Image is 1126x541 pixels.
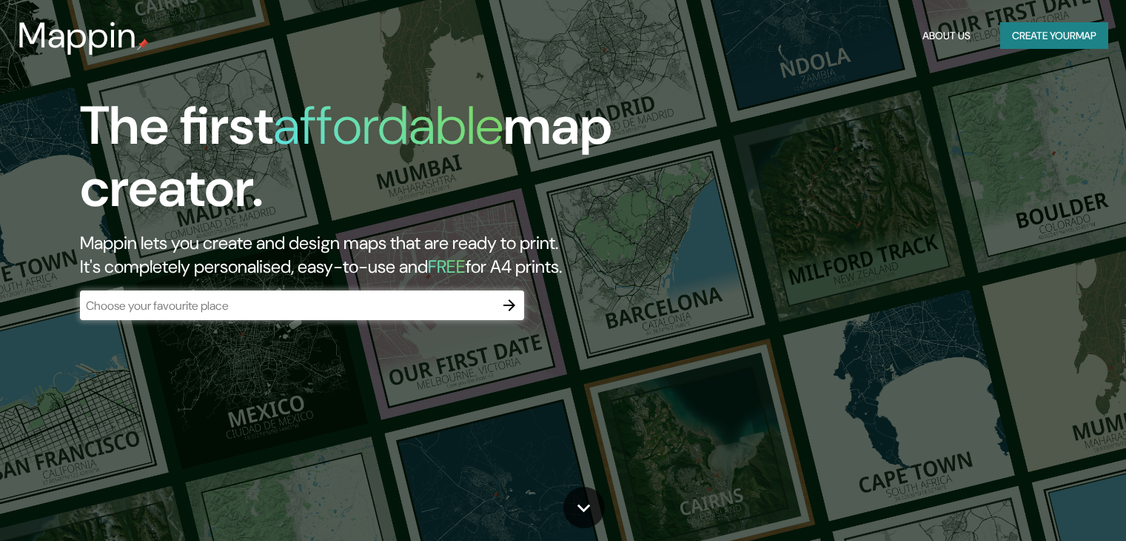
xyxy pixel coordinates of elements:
img: mappin-pin [137,39,149,50]
h2: Mappin lets you create and design maps that are ready to print. It's completely personalised, eas... [80,231,643,279]
h1: The first map creator. [80,95,643,231]
h1: affordable [273,91,503,160]
button: About Us [916,22,976,50]
h5: FREE [428,255,466,278]
button: Create yourmap [1000,22,1108,50]
iframe: Help widget launcher [994,483,1110,525]
input: Choose your favourite place [80,297,495,314]
h3: Mappin [18,15,137,56]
